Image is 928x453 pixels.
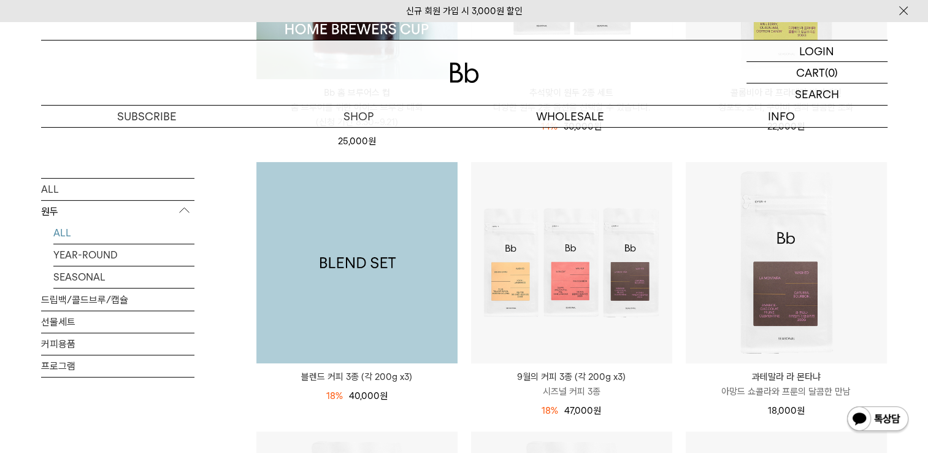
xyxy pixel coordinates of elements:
a: CART (0) [746,62,888,83]
a: 프로그램 [41,355,194,377]
span: 원 [380,390,388,401]
a: ALL [41,179,194,200]
span: 원 [593,405,601,416]
span: 30,000 [564,121,602,132]
span: 22,000 [767,121,805,132]
p: CART [796,62,825,83]
span: 47,000 [564,405,601,416]
img: 9월의 커피 3종 (각 200g x3) [471,162,672,363]
img: 카카오톡 채널 1:1 채팅 버튼 [846,405,910,435]
p: 원두 [41,201,194,223]
a: ALL [53,222,194,244]
a: 신규 회원 가입 시 3,000원 할인 [406,6,523,17]
a: 드립백/콜드브루/캡슐 [41,289,194,311]
a: SEASONAL [53,266,194,288]
span: 원 [797,405,805,416]
p: (0) [825,62,838,83]
span: 25,000 [338,136,376,147]
img: 로고 [450,63,479,83]
p: 9월의 커피 3종 (각 200g x3) [471,370,672,384]
span: 18,000 [768,405,805,416]
a: SUBSCRIBE [41,106,253,127]
p: 아망드 쇼콜라와 프룬의 달콤한 만남 [686,384,887,399]
div: 18% [326,389,343,403]
div: 18% [542,403,558,418]
a: LOGIN [746,41,888,62]
a: 블렌드 커피 3종 (각 200g x3) [256,370,458,384]
a: YEAR-ROUND [53,244,194,266]
p: 과테말라 라 몬타냐 [686,370,887,384]
span: 원 [594,121,602,132]
p: LOGIN [799,41,834,61]
span: 40,000 [349,390,388,401]
p: SEARCH [795,83,839,105]
p: INFO [676,106,888,127]
a: 9월의 커피 3종 (각 200g x3) 시즈널 커피 3종 [471,370,672,399]
p: WHOLESALE [464,106,676,127]
img: 1000001179_add2_053.png [256,162,458,363]
span: 원 [368,136,376,147]
a: 선물세트 [41,311,194,333]
a: SHOP [253,106,464,127]
a: 커피용품 [41,333,194,355]
a: 과테말라 라 몬타냐 아망드 쇼콜라와 프룬의 달콤한 만남 [686,370,887,399]
span: 원 [797,121,805,132]
a: 블렌드 커피 3종 (각 200g x3) [256,162,458,363]
p: 시즈널 커피 3종 [471,384,672,399]
img: 과테말라 라 몬타냐 [686,162,887,363]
